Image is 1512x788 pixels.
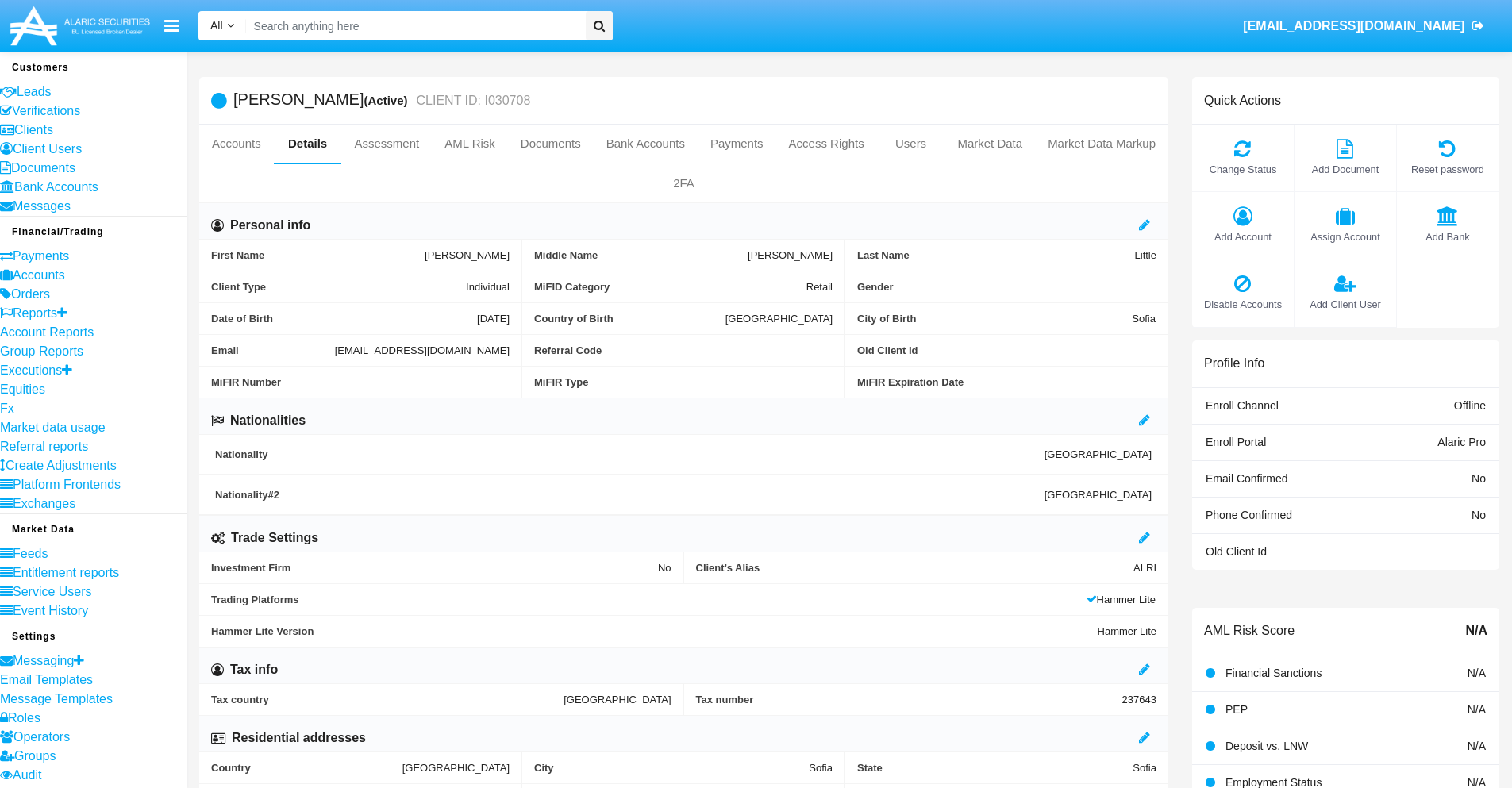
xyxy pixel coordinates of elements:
a: Documents [508,125,594,163]
span: Financial Sanctions [1225,667,1322,679]
span: Service Users [13,585,92,598]
span: Middle Name [534,249,748,261]
span: No [658,562,671,574]
span: Add Document [1302,162,1388,177]
span: Messaging [13,654,74,667]
span: Orders [11,287,50,301]
span: PEP [1225,703,1248,716]
span: MiFIR Type [534,376,833,388]
span: Sofia [1132,313,1156,325]
a: Assessment [341,125,432,163]
a: Users [877,125,945,163]
span: Tax country [211,694,564,705]
a: Accounts [199,125,274,163]
span: Accounts [13,268,65,282]
span: Individual [466,281,510,293]
span: Disable Accounts [1200,297,1286,312]
span: Country [211,762,402,774]
span: Date of Birth [211,313,477,325]
span: Verifications [12,104,80,117]
span: Retail [806,281,833,293]
span: [GEOGRAPHIC_DATA] [1045,448,1152,460]
span: Create Adjustments [6,459,117,472]
span: Sofia [809,762,833,774]
h6: AML Risk Score [1204,623,1295,638]
span: Change Status [1200,162,1286,177]
span: Documents [11,161,75,175]
span: Add Client User [1302,297,1388,312]
span: Tax number [696,694,1122,705]
span: Deposit vs. LNW [1225,740,1308,752]
span: MiFIR Number [211,376,510,388]
span: Groups [14,749,56,763]
span: Payments [13,249,69,263]
a: Market Data [945,125,1035,163]
span: Platform Frontends [13,478,121,491]
h6: Residential addresses [232,729,366,747]
span: Phone Confirmed [1206,509,1292,521]
span: Event History [13,604,88,617]
span: Client Type [211,281,466,293]
span: Add Account [1200,229,1286,244]
div: (Active) [364,91,412,110]
span: City [534,762,809,774]
span: Trading Platforms [211,594,1087,605]
a: AML Risk [432,125,508,163]
h6: Profile Info [1204,356,1264,371]
span: Entitlement reports [13,566,119,579]
img: Logo image [8,2,152,49]
span: [EMAIL_ADDRESS][DOMAIN_NAME] [1243,19,1464,33]
span: 237643 [1122,694,1156,705]
span: No [1472,509,1486,521]
span: [PERSON_NAME] [748,249,833,261]
a: Access Rights [776,125,877,163]
h6: Trade Settings [231,529,318,547]
span: Nationality [215,448,1045,460]
span: No [1472,472,1486,485]
span: Gender [857,281,1156,293]
span: Offline [1454,399,1486,412]
span: Hammer Lite [1098,625,1156,637]
span: N/A [1468,703,1486,716]
a: Payments [698,125,776,163]
span: Nationality #2 [215,489,1045,501]
span: Country of Birth [534,313,725,325]
h5: [PERSON_NAME] [233,91,530,110]
small: CLIENT ID: I030708 [413,94,531,107]
span: Old Client Id [857,344,1156,356]
span: Sofia [1133,762,1156,774]
span: Hammer Lite [1087,594,1156,605]
a: Bank Accounts [594,125,698,163]
span: N/A [1465,621,1487,640]
span: MiFID Category [534,281,806,293]
span: [GEOGRAPHIC_DATA] [564,694,671,705]
input: Search [246,11,580,40]
span: Reset password [1405,162,1491,177]
span: Old Client Id [1206,545,1267,558]
span: Audit [13,768,41,782]
span: Messages [13,199,71,213]
span: Investment Firm [211,562,658,574]
span: [GEOGRAPHIC_DATA] [402,762,510,774]
span: State [857,762,1133,774]
span: City of Birth [857,313,1132,325]
a: [EMAIL_ADDRESS][DOMAIN_NAME] [1236,4,1492,48]
span: Add Bank [1405,229,1491,244]
span: All [210,19,223,32]
span: MiFIR Expiration Date [857,376,1156,388]
h6: Quick Actions [1204,93,1281,108]
h6: Tax info [230,661,278,678]
span: First Name [211,249,425,261]
span: Email [211,344,335,356]
span: Assign Account [1302,229,1388,244]
span: Roles [8,711,40,725]
span: Little [1135,249,1156,261]
span: Exchanges [13,497,75,510]
span: [EMAIL_ADDRESS][DOMAIN_NAME] [335,344,510,356]
span: Enroll Portal [1206,436,1266,448]
a: All [198,17,246,34]
span: Client’s Alias [696,562,1134,574]
span: ALRI [1133,562,1156,574]
span: Feeds [13,547,48,560]
span: Email Confirmed [1206,472,1287,485]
